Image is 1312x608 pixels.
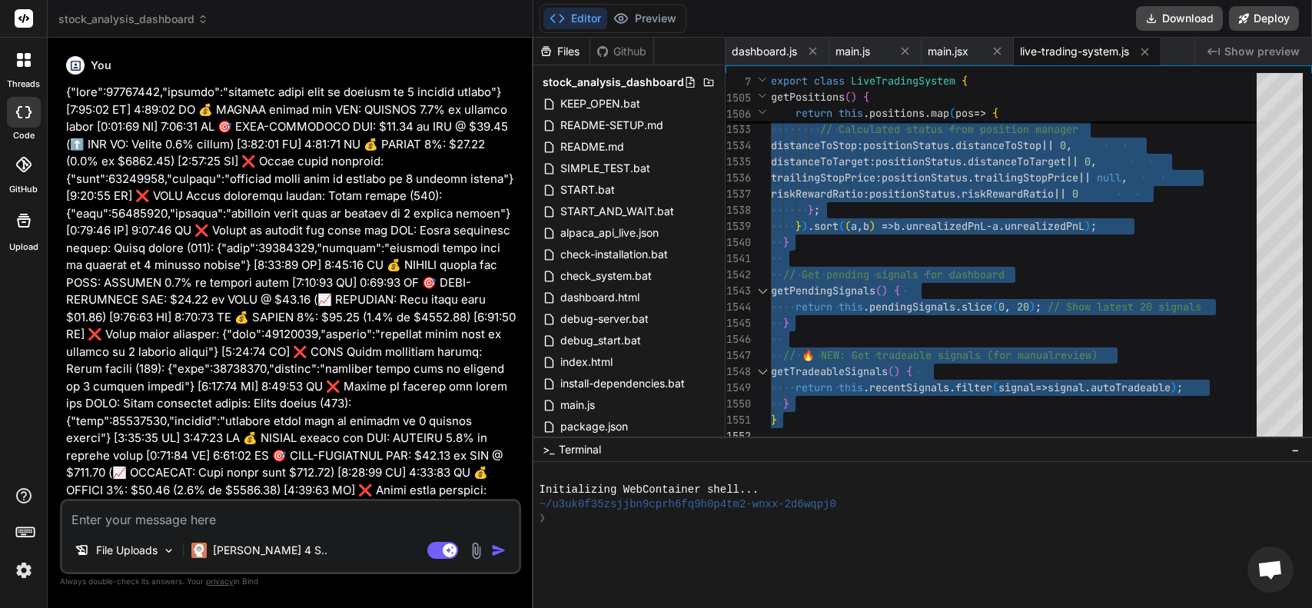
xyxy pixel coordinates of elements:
[726,299,751,315] div: 1544
[869,106,925,120] span: positions
[726,267,751,283] div: 1542
[559,288,641,307] span: dashboard.html
[839,106,863,120] span: this
[783,267,1005,281] span: // Get pending signals for dashboard
[998,219,1005,233] span: .
[559,159,652,178] span: SIMPLE_TEST.bat
[839,380,863,394] span: this
[1060,138,1066,152] span: 0
[820,122,1078,136] span: // Calculated status from position manager
[726,380,751,396] div: 1549
[863,380,869,394] span: .
[9,241,38,254] label: Upload
[726,428,751,444] div: 1552
[771,187,863,201] span: riskRewardRatio
[726,218,751,234] div: 1539
[906,219,986,233] span: unrealizedPnL
[1091,219,1097,233] span: ;
[540,511,547,526] span: ❯
[863,138,949,152] span: positionStatus
[1054,187,1066,201] span: ||
[1035,380,1048,394] span: =>
[543,8,607,29] button: Editor
[900,219,906,233] span: .
[783,235,789,249] span: }
[559,138,626,156] span: README.md
[814,74,845,88] span: class
[1035,300,1041,314] span: ;
[1005,300,1011,314] span: ,
[839,300,863,314] span: this
[1041,138,1054,152] span: ||
[1177,380,1183,394] span: ;
[607,8,683,29] button: Preview
[726,186,751,202] div: 1537
[955,380,992,394] span: filter
[726,106,751,122] span: 1506
[1097,171,1121,184] span: null
[968,154,1066,168] span: distanceToTarget
[11,557,37,583] img: settings
[796,380,832,394] span: return
[540,483,759,497] span: Initializing WebContainer shell...
[949,106,955,120] span: (
[726,412,751,428] div: 1551
[863,300,869,314] span: .
[992,380,998,394] span: (
[1136,6,1223,31] button: Download
[962,154,968,168] span: .
[869,300,955,314] span: pendingSignals
[1017,300,1029,314] span: 20
[992,300,998,314] span: (
[559,95,642,113] span: KEEP_OPEN.bat
[96,543,158,558] p: File Uploads
[559,116,665,135] span: README-SETUP.md
[726,251,751,267] div: 1541
[931,106,949,120] span: map
[1291,442,1300,457] span: −
[882,284,888,297] span: )
[559,245,669,264] span: check-installation.bat
[1005,219,1084,233] span: unrealizedPnL
[752,283,772,299] div: Click to collapse the range.
[1072,187,1078,201] span: 0
[894,284,900,297] span: {
[559,202,676,221] span: START_AND_WAIT.bat
[814,203,820,217] span: ;
[796,300,832,314] span: return
[869,154,875,168] span: :
[962,300,992,314] span: slice
[998,300,1005,314] span: 0
[882,171,968,184] span: positionStatus
[559,417,629,436] span: package.json
[955,106,974,120] span: pos
[1229,6,1299,31] button: Deploy
[13,129,35,142] label: code
[58,12,208,27] span: stock_analysis_dashboard
[726,234,751,251] div: 1540
[783,397,789,410] span: }
[974,106,986,120] span: =>
[835,44,870,59] span: main.js
[808,219,814,233] span: .
[992,106,998,120] span: {
[1288,437,1303,462] button: −
[191,543,207,558] img: Claude 4 Sonnet
[543,75,684,90] span: stock_analysis_dashboard
[771,284,875,297] span: getPendingSignals
[968,171,974,184] span: .
[1171,380,1177,394] span: )
[925,106,931,120] span: .
[726,315,751,331] div: 1545
[491,543,507,558] img: icon
[213,543,327,558] p: [PERSON_NAME] 4 S..
[1048,380,1084,394] span: signal
[869,187,955,201] span: positionStatus
[91,58,111,73] h6: You
[1020,44,1129,59] span: live-trading-system.js
[559,442,601,457] span: Terminal
[726,170,751,186] div: 1536
[726,138,751,154] div: 1534
[882,219,894,233] span: =>
[986,219,992,233] span: -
